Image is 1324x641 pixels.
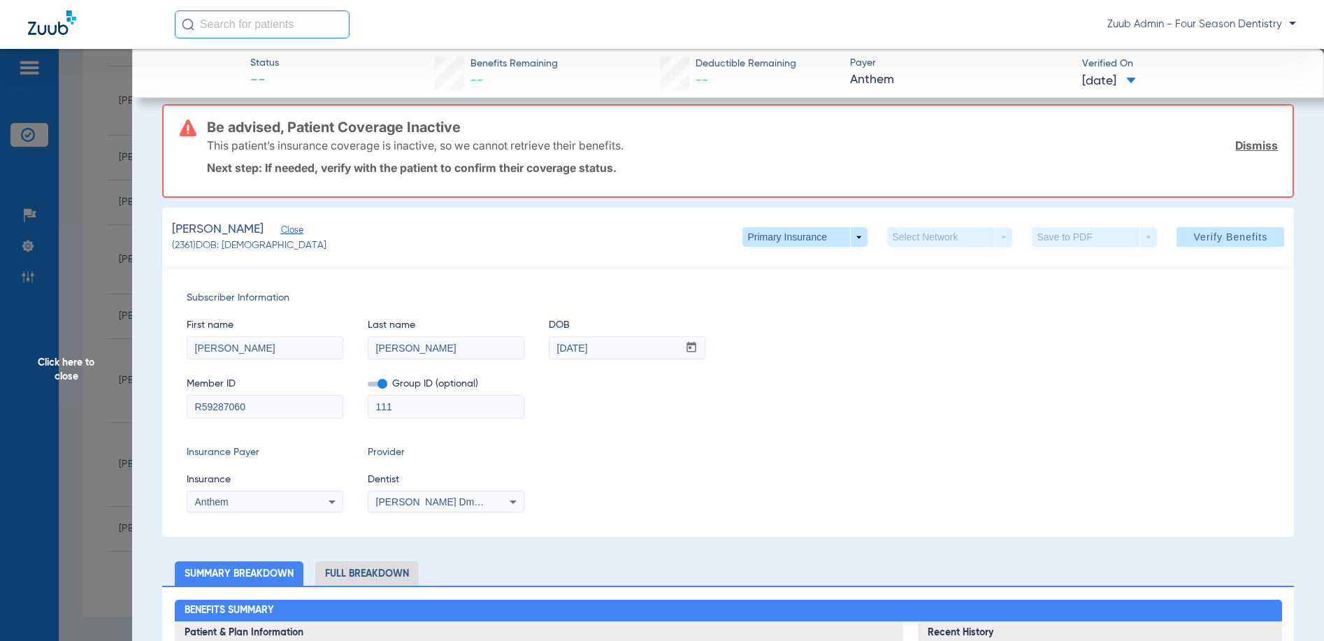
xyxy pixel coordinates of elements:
span: First name [187,318,343,333]
span: (2361) DOB: [DEMOGRAPHIC_DATA] [172,238,326,253]
span: Anthem [195,496,229,507]
span: Group ID (optional) [368,377,524,391]
h3: Be advised, Patient Coverage Inactive [207,120,1278,134]
img: error-icon [180,120,196,136]
span: Member ID [187,377,343,391]
span: -- [250,71,279,91]
input: Search for patients [175,10,350,38]
span: Benefits Remaining [470,57,558,71]
span: Last name [368,318,524,333]
span: Payer [850,56,1070,71]
span: Insurance [187,473,343,487]
p: This patient’s insurance coverage is inactive, so we cannot retrieve their benefits. [207,138,624,152]
img: Search Icon [182,18,194,31]
li: Summary Breakdown [175,561,303,586]
button: Verify Benefits [1177,227,1284,247]
span: [PERSON_NAME] [172,221,264,238]
iframe: Chat Widget [1254,574,1324,641]
img: Zuub Logo [28,10,76,35]
span: Zuub Admin - Four Season Dentistry [1107,17,1296,31]
span: Subscriber Information [187,291,1269,305]
button: Primary Insurance [742,227,868,247]
span: Status [250,56,279,71]
span: Insurance Payer [187,445,343,460]
span: Close [281,225,294,238]
span: Verify Benefits [1193,231,1267,243]
span: Deductible Remaining [696,57,796,71]
h2: Benefits Summary [175,600,1282,622]
span: -- [470,74,483,87]
a: Dismiss [1235,138,1278,152]
span: Provider [368,445,524,460]
span: Anthem [850,71,1070,89]
span: DOB [549,318,705,333]
span: Verified On [1082,57,1302,71]
span: Dentist [368,473,524,487]
span: [PERSON_NAME] Dmd 1245496884 [376,496,537,507]
li: Full Breakdown [315,561,419,586]
button: Open calendar [678,337,705,359]
span: [DATE] [1082,73,1136,90]
p: Next step: If needed, verify with the patient to confirm their coverage status. [207,161,1278,175]
span: -- [696,74,708,87]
